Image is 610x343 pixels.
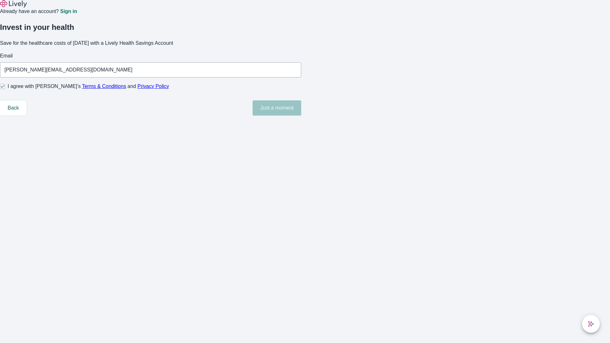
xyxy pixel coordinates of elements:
[138,84,169,89] a: Privacy Policy
[8,83,169,90] span: I agree with [PERSON_NAME]’s and
[82,84,126,89] a: Terms & Conditions
[60,9,77,14] a: Sign in
[582,315,600,333] button: chat
[588,321,594,327] svg: Lively AI Assistant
